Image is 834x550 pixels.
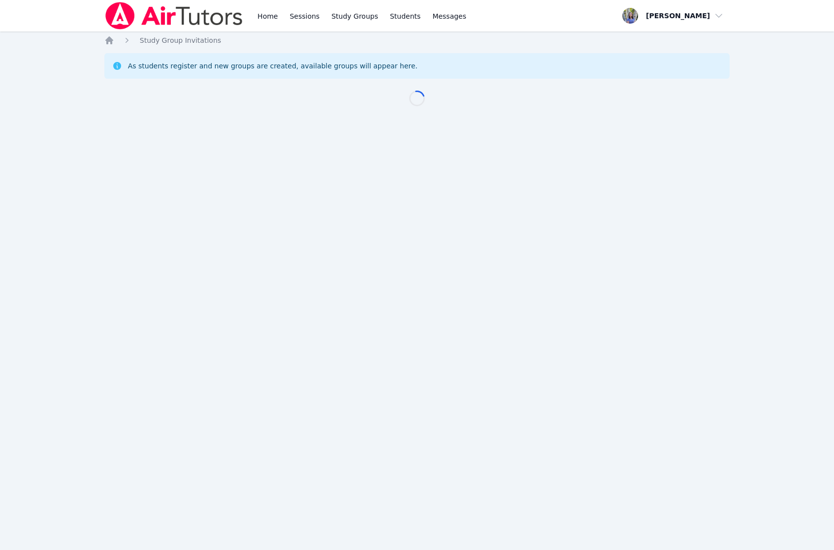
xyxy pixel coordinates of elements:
[104,2,244,30] img: Air Tutors
[104,35,730,45] nav: Breadcrumb
[140,35,221,45] a: Study Group Invitations
[128,61,417,71] div: As students register and new groups are created, available groups will appear here.
[140,36,221,44] span: Study Group Invitations
[432,11,466,21] span: Messages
